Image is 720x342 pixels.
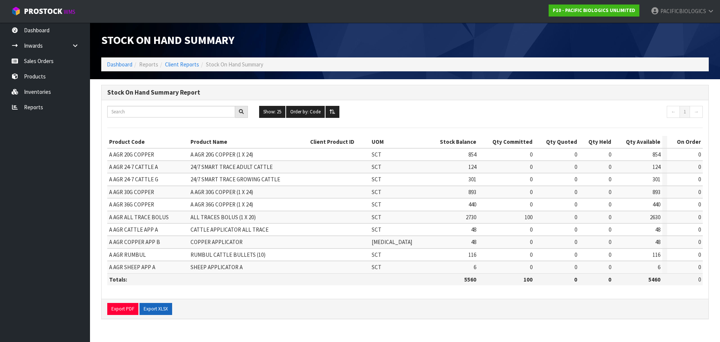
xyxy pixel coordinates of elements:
[139,303,172,315] button: Export XLSX
[109,226,158,233] span: A AGR CATTLE APP A
[308,136,370,148] th: Client Product ID
[530,151,532,158] span: 0
[372,214,381,221] span: SCT
[574,176,577,183] span: 0
[190,201,253,208] span: A AGR 36G COPPER (1 X 24)
[648,276,660,283] strong: 5460
[574,163,577,170] span: 0
[372,176,381,183] span: SCT
[609,188,611,196] span: 0
[427,136,478,148] th: Stock Balance
[523,276,532,283] strong: 100
[101,33,234,47] span: Stock On Hand Summary
[698,238,701,246] span: 0
[190,264,243,271] span: SHEEP APPLICATOR A
[468,201,476,208] span: 440
[655,226,660,233] span: 48
[574,251,577,258] span: 0
[107,136,189,148] th: Product Code
[574,238,577,246] span: 0
[190,238,243,246] span: COPPER APPLICATOR
[609,226,611,233] span: 0
[190,151,253,158] span: A AGR 20G COPPER (1 X 24)
[107,303,138,315] button: Export PDF
[525,214,532,221] span: 100
[530,226,532,233] span: 0
[655,238,660,246] span: 48
[471,226,476,233] span: 48
[372,226,381,233] span: SCT
[189,136,308,148] th: Product Name
[11,6,21,16] img: cube-alt.png
[107,61,132,68] a: Dashboard
[109,238,160,246] span: A AGR COPPER APP B
[468,163,476,170] span: 124
[109,214,169,221] span: A AGR ALL TRACE BOLUS
[474,264,476,271] span: 6
[109,201,154,208] span: A AGR 36G COPPER
[530,163,532,170] span: 0
[190,176,280,183] span: 24/7 SMART TRACE GROWING CATTLE
[574,214,577,221] span: 0
[530,264,532,271] span: 0
[206,61,263,68] span: Stock On Hand Summary
[109,163,158,170] span: A AGR 24-7 CATTLE A
[609,163,611,170] span: 0
[652,163,660,170] span: 124
[679,106,690,118] a: 1
[667,136,703,148] th: On Order
[464,276,476,283] strong: 5560
[109,151,154,158] span: A AGR 20G COPPER
[530,238,532,246] span: 0
[190,163,273,170] span: 24/7 SMART TRACE ADULT CATTLE
[372,201,381,208] span: SCT
[652,176,660,183] span: 301
[478,136,534,148] th: Qty Committed
[574,151,577,158] span: 0
[24,6,62,16] span: ProStock
[372,188,381,196] span: SCT
[609,151,611,158] span: 0
[109,276,127,283] strong: Totals:
[109,264,155,271] span: A AGR SHEEP APP A
[698,188,701,196] span: 0
[286,106,325,118] button: Order by: Code
[609,251,611,258] span: 0
[190,251,265,258] span: RUMBUL CATTLE BULLETS (10)
[372,251,381,258] span: SCT
[652,251,660,258] span: 116
[139,61,158,68] span: Reports
[190,214,256,221] span: ALL TRACES BOLUS (1 X 20)
[530,201,532,208] span: 0
[468,151,476,158] span: 854
[650,214,660,221] span: 2630
[107,89,703,96] h3: Stock On Hand Summary Report
[574,276,577,283] strong: 0
[468,188,476,196] span: 893
[579,136,613,148] th: Qty Held
[698,163,701,170] span: 0
[609,238,611,246] span: 0
[534,136,579,148] th: Qty Quoted
[372,238,412,246] span: [MEDICAL_DATA]
[372,163,381,170] span: SCT
[574,201,577,208] span: 0
[574,226,577,233] span: 0
[609,264,611,271] span: 0
[608,276,611,283] strong: 0
[658,264,660,271] span: 6
[553,7,635,14] strong: P10 - PACIFIC BIOLOGICS UNLIMITED
[609,201,611,208] span: 0
[530,188,532,196] span: 0
[652,151,660,158] span: 854
[530,251,532,258] span: 0
[609,214,611,221] span: 0
[466,214,476,221] span: 2730
[574,264,577,271] span: 0
[698,251,701,258] span: 0
[667,106,680,118] a: ←
[562,106,703,120] nav: Page navigation
[652,201,660,208] span: 440
[109,188,154,196] span: A AGR 30G COPPER
[574,188,577,196] span: 0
